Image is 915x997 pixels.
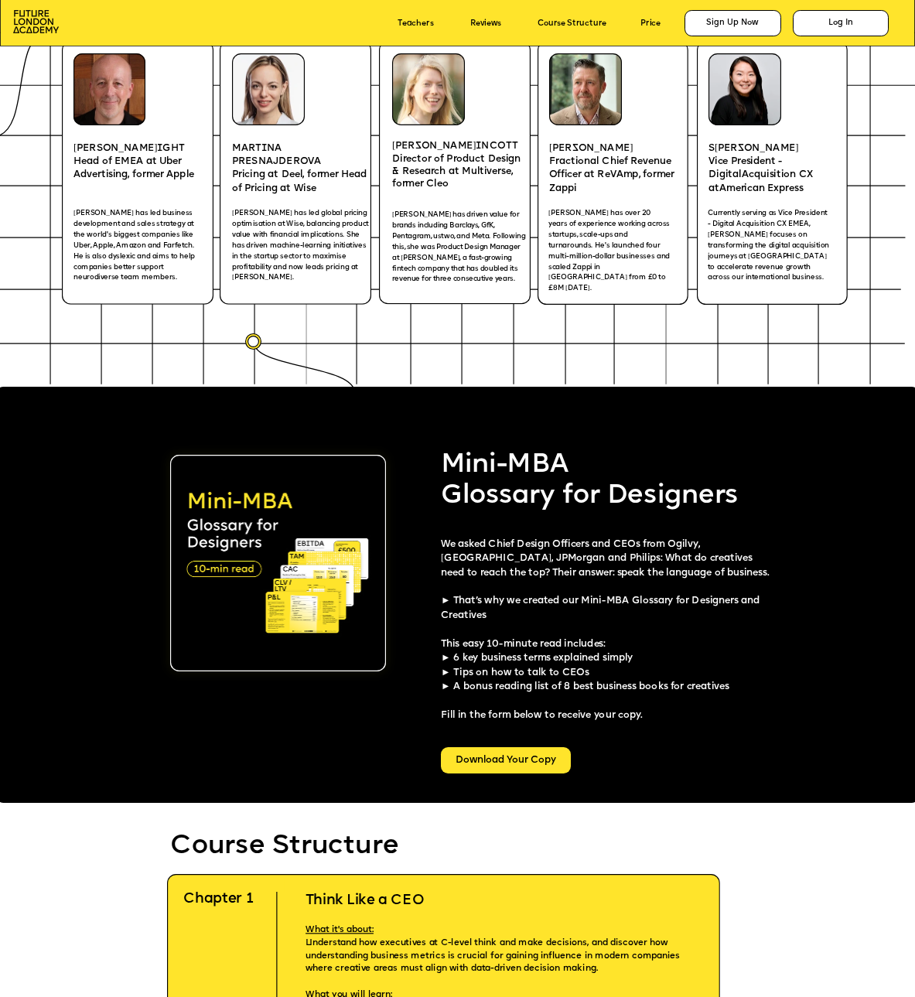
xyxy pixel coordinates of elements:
[476,142,482,152] span: I
[549,155,678,195] p: Fractional Chief Revenue Officer at ReV mp, former Zappi
[306,926,374,934] span: What it's about:
[232,143,322,166] span: NA PRESNAJDEROVA
[481,142,517,152] span: NCOTT
[549,143,633,153] span: [PERSON_NAME]
[183,892,254,906] span: Chapter 1
[392,211,527,282] span: [PERSON_NAME] has driven value for brands including Barclays, GfK, Pentagram, ustwo, and Meta. Fo...
[261,143,267,153] span: I
[708,155,840,195] p: Vice President - Digital cquisition CX at merican Express
[13,10,59,33] img: image-aac980e9-41de-4c2d-a048-f29dd30a0068.png
[715,143,798,153] span: [PERSON_NAME]
[640,19,660,28] a: Price
[441,640,729,721] span: This easy 10-minute read includes: ► 6 key business terms explained simply ► Tips on how to talk ...
[741,170,748,180] span: A
[73,143,157,153] span: [PERSON_NAME]
[441,483,739,510] span: Glossary for Designers
[470,19,500,28] a: Reviews
[73,157,194,180] span: Head of EMEA at Uber Advertising, former Apple
[232,210,370,282] span: [PERSON_NAME] has led global pricing optimisation at Wise, balancing product value with financial...
[392,153,531,191] p: Director of Product Design & Research at Multiverse, former Cleo
[398,19,433,28] a: Teachers
[708,210,831,282] span: Currently serving as Vice President - Digital Acquisition CX EMEA, [PERSON_NAME] focuses on trans...
[162,143,185,153] span: GHT
[392,142,476,152] span: [PERSON_NAME]
[538,19,606,28] a: Course Structure
[548,210,671,292] span: [PERSON_NAME] has over 20 years of experience working across startups, scale-ups and turnarounds....
[708,143,715,153] span: S
[232,169,367,196] p: Pricing at Deel, former Head of Pricing at Wise
[616,170,623,180] span: A
[441,539,769,620] span: We asked Chief Design Officers and CEOs from Ogilvy, [GEOGRAPHIC_DATA], JPMorgan and Philips: Wha...
[441,452,568,478] span: Mini-MBA
[719,183,726,193] span: A
[232,143,261,153] span: MART
[288,874,712,910] h2: Think Like a CEO
[73,210,196,282] span: [PERSON_NAME] has led business development and sales strategy at the world's biggest companies li...
[157,143,162,153] span: I
[306,939,683,972] span: Understand how executives at C-level think and make decisions, and discover how understanding bus...
[170,831,599,862] p: Course Structure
